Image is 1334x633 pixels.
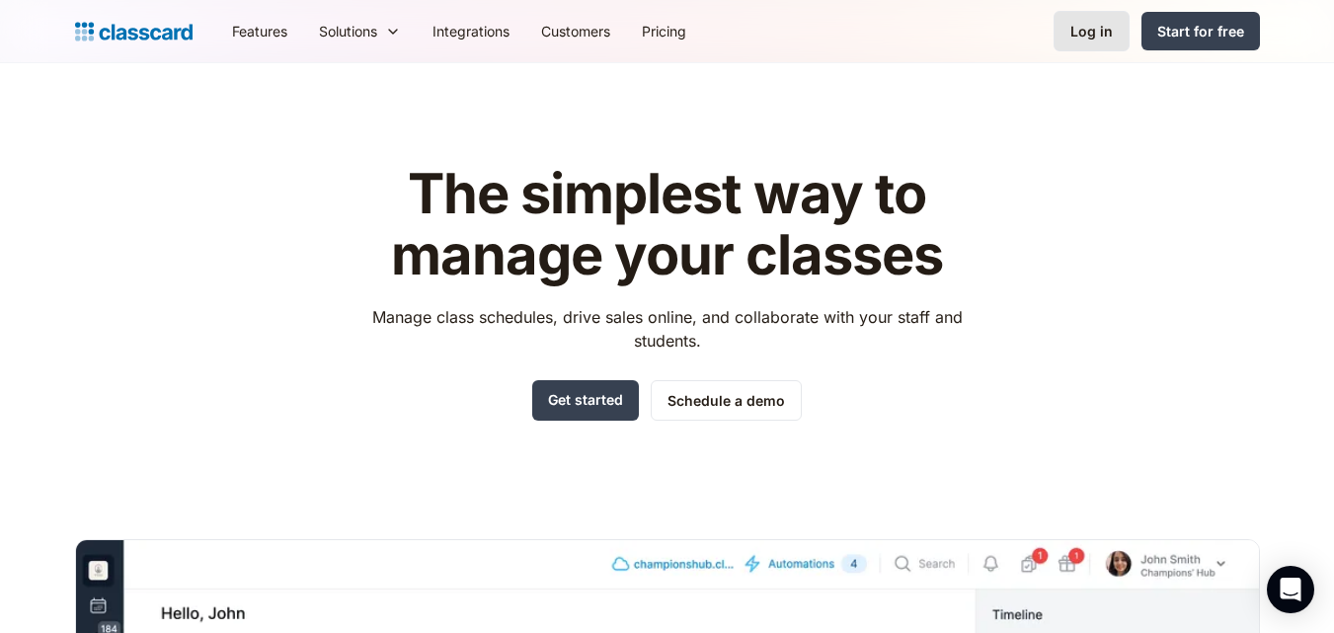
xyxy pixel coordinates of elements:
[626,9,702,53] a: Pricing
[1054,11,1130,51] a: Log in
[1267,566,1314,613] div: Open Intercom Messenger
[1141,12,1260,50] a: Start for free
[525,9,626,53] a: Customers
[1070,21,1113,41] div: Log in
[651,380,802,421] a: Schedule a demo
[1157,21,1244,41] div: Start for free
[353,305,981,353] p: Manage class schedules, drive sales online, and collaborate with your staff and students.
[75,18,193,45] a: home
[216,9,303,53] a: Features
[353,164,981,285] h1: The simplest way to manage your classes
[532,380,639,421] a: Get started
[417,9,525,53] a: Integrations
[303,9,417,53] div: Solutions
[319,21,377,41] div: Solutions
